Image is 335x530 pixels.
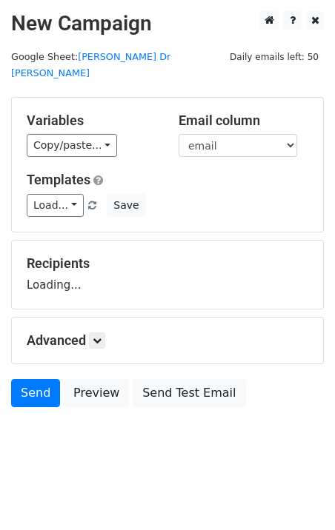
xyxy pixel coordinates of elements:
h2: New Campaign [11,11,324,36]
a: Copy/paste... [27,134,117,157]
button: Save [107,194,145,217]
a: Load... [27,194,84,217]
a: Send Test Email [133,379,245,407]
a: Templates [27,172,90,187]
a: Preview [64,379,129,407]
h5: Variables [27,113,156,129]
h5: Advanced [27,332,308,349]
a: [PERSON_NAME] Dr [PERSON_NAME] [11,51,170,79]
h5: Email column [179,113,308,129]
a: Daily emails left: 50 [225,51,324,62]
div: Loading... [27,255,308,294]
a: Send [11,379,60,407]
small: Google Sheet: [11,51,170,79]
h5: Recipients [27,255,308,272]
span: Daily emails left: 50 [225,49,324,65]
